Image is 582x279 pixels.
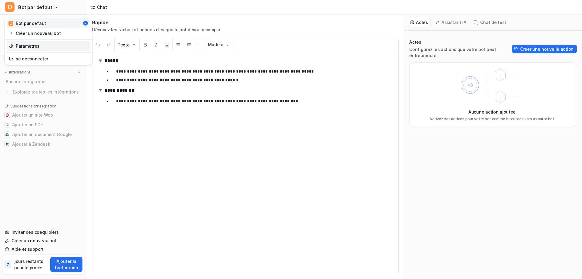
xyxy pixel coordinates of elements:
font: Bot par défaut [18,4,52,10]
img: réinitialiser [9,30,13,36]
font: D [10,21,12,26]
font: se déconnecter [16,56,48,61]
font: D [8,3,12,11]
font: Bot par défaut [16,21,46,26]
font: Paramètres [16,43,39,49]
font: Créer un nouveau bot [16,31,61,36]
div: DBot par défaut [5,17,92,65]
img: réinitialiser [9,43,13,49]
img: réinitialiser [9,56,13,62]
